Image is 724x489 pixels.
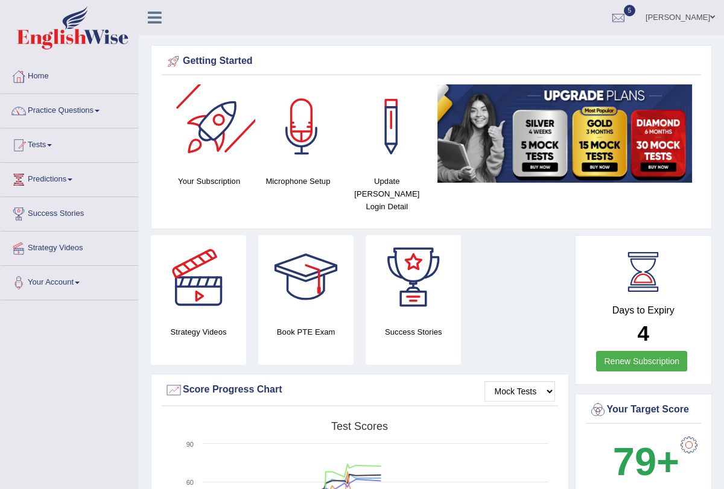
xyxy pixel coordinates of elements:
[1,197,138,227] a: Success Stories
[624,5,636,16] span: 5
[331,420,388,432] tspan: Test scores
[171,175,247,188] h4: Your Subscription
[589,305,699,316] h4: Days to Expiry
[437,84,692,183] img: small5.jpg
[165,381,555,399] div: Score Progress Chart
[638,321,649,345] b: 4
[1,266,138,296] a: Your Account
[186,441,194,448] text: 90
[349,175,425,213] h4: Update [PERSON_NAME] Login Detail
[596,351,687,371] a: Renew Subscription
[1,94,138,124] a: Practice Questions
[259,175,336,188] h4: Microphone Setup
[165,52,698,71] div: Getting Started
[589,401,699,419] div: Your Target Score
[151,326,246,338] h4: Strategy Videos
[1,60,138,90] a: Home
[1,232,138,262] a: Strategy Videos
[186,479,194,486] text: 60
[1,128,138,159] a: Tests
[258,326,354,338] h4: Book PTE Exam
[1,163,138,193] a: Predictions
[366,326,461,338] h4: Success Stories
[613,440,679,484] b: 79+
